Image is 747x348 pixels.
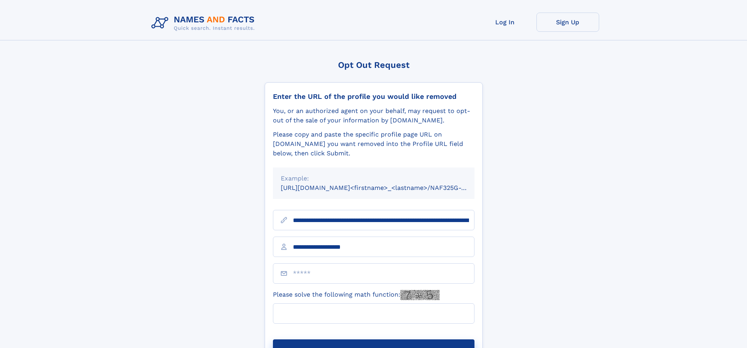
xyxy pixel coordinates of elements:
[281,184,489,191] small: [URL][DOMAIN_NAME]<firstname>_<lastname>/NAF325G-xxxxxxxx
[273,92,474,101] div: Enter the URL of the profile you would like removed
[536,13,599,32] a: Sign Up
[148,13,261,34] img: Logo Names and Facts
[265,60,483,70] div: Opt Out Request
[281,174,467,183] div: Example:
[474,13,536,32] a: Log In
[273,290,440,300] label: Please solve the following math function:
[273,106,474,125] div: You, or an authorized agent on your behalf, may request to opt-out of the sale of your informatio...
[273,130,474,158] div: Please copy and paste the specific profile page URL on [DOMAIN_NAME] you want removed into the Pr...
